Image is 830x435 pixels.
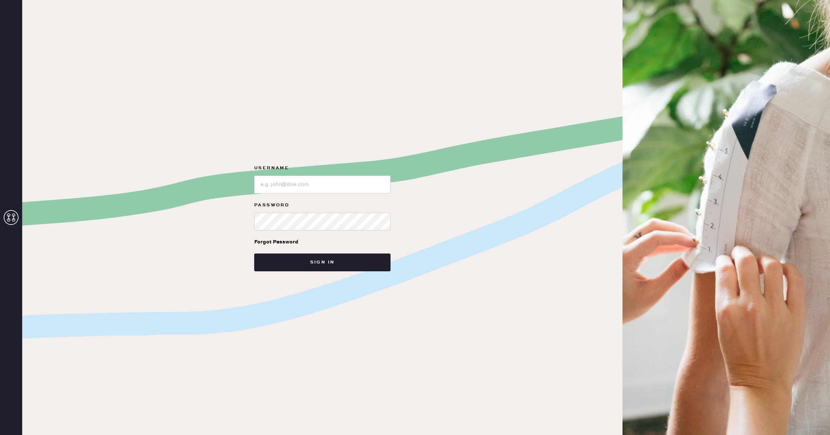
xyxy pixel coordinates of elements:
[254,164,391,173] label: Username
[254,176,391,193] input: e.g. john@doe.com
[254,238,298,246] div: Forgot Password
[254,230,298,254] a: Forgot Password
[254,201,391,210] label: Password
[254,254,391,271] button: Sign in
